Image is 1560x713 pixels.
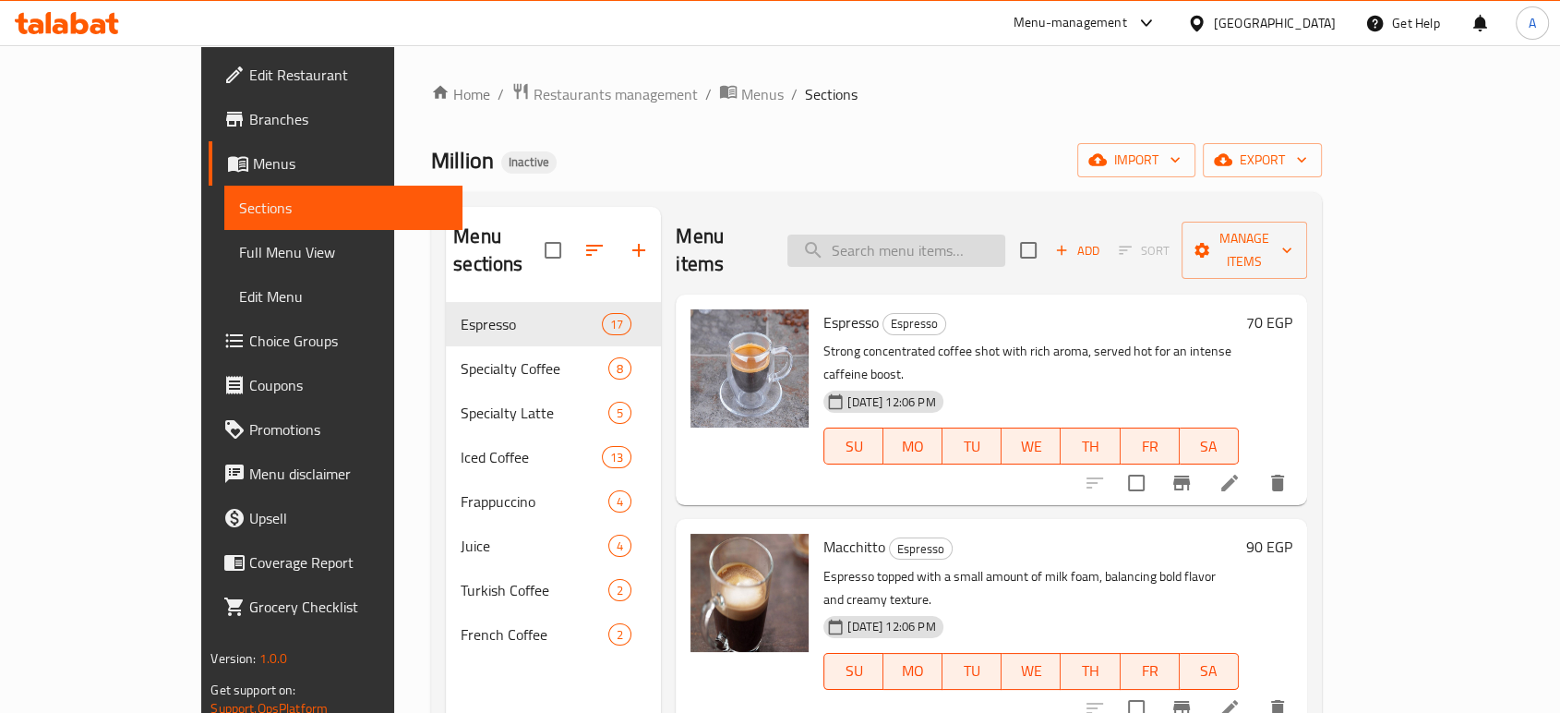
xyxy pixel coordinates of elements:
button: TH [1061,428,1120,465]
button: delete [1255,461,1300,505]
input: search [787,235,1005,267]
span: WE [1009,658,1053,684]
p: Espresso topped with a small amount of milk foam, balancing bold flavor and creamy texture. [823,565,1238,611]
span: TU [950,433,994,460]
p: Strong concentrated coffee shot with rich aroma, served hot for an intense caffeine boost. [823,340,1238,386]
div: Espresso [882,313,946,335]
li: / [791,83,798,105]
a: Choice Groups [209,319,462,363]
div: Juice [461,535,608,557]
a: Edit Menu [224,274,462,319]
span: Menu disclaimer [249,463,447,485]
button: export [1203,143,1322,177]
span: Manage items [1196,227,1292,273]
a: Menus [719,82,784,106]
img: Macchitto [690,534,809,652]
span: Select section [1009,231,1048,270]
div: Juice4 [446,524,661,568]
h6: 90 EGP [1246,534,1292,560]
span: Sections [805,83,858,105]
span: Coupons [249,374,447,396]
span: WE [1009,433,1053,460]
span: Espresso [890,538,952,560]
div: items [608,535,631,557]
span: import [1092,149,1181,172]
span: Choice Groups [249,330,447,352]
span: 13 [603,449,630,466]
span: 4 [609,538,630,555]
span: SU [832,658,876,684]
span: Select all sections [534,231,572,270]
div: Inactive [501,151,557,174]
span: [DATE] 12:06 PM [840,393,942,411]
span: Add item [1048,236,1107,265]
a: Restaurants management [511,82,698,106]
div: Espresso [889,538,953,560]
div: Specialty Coffee8 [446,346,661,391]
span: SA [1187,658,1231,684]
span: FR [1128,658,1172,684]
span: SU [832,433,876,460]
li: / [498,83,504,105]
button: Add [1048,236,1107,265]
span: 4 [609,493,630,511]
button: FR [1121,428,1180,465]
button: FR [1121,653,1180,690]
button: SA [1180,428,1239,465]
span: 5 [609,405,630,422]
button: SU [823,653,883,690]
span: Iced Coffee [461,446,602,468]
a: Menus [209,141,462,186]
button: MO [883,653,942,690]
span: MO [891,658,935,684]
span: Add [1052,240,1102,261]
a: Menu disclaimer [209,452,462,496]
h6: 70 EGP [1246,309,1292,335]
span: FR [1128,433,1172,460]
span: Inactive [501,154,557,170]
span: Specialty Latte [461,402,608,424]
div: Menu-management [1014,12,1127,34]
span: Branches [249,108,447,130]
span: Turkish Coffee [461,579,608,601]
span: Version: [210,647,256,671]
div: items [608,357,631,380]
button: WE [1002,428,1061,465]
button: MO [883,428,942,465]
span: Sections [239,197,447,219]
span: Restaurants management [534,83,698,105]
button: Add section [617,228,661,272]
div: Frappuccino [461,490,608,513]
li: / [705,83,712,105]
span: Espresso [883,313,945,334]
span: Grocery Checklist [249,596,447,618]
div: Specialty Latte5 [446,391,661,435]
span: Select to update [1117,464,1156,502]
a: Grocery Checklist [209,585,462,629]
span: Menus [741,83,784,105]
span: A [1529,13,1536,33]
span: TU [950,658,994,684]
button: Manage items [1182,222,1307,279]
span: export [1218,149,1307,172]
span: Full Menu View [239,241,447,263]
div: items [608,579,631,601]
a: Promotions [209,407,462,452]
div: items [608,623,631,646]
span: Select section first [1107,236,1182,265]
div: Espresso17 [446,302,661,346]
span: Get support on: [210,678,295,702]
button: Branch-specific-item [1159,461,1204,505]
div: items [602,313,631,335]
button: import [1077,143,1195,177]
nav: Menu sections [446,295,661,664]
span: 2 [609,626,630,644]
a: Coverage Report [209,540,462,585]
div: [GEOGRAPHIC_DATA] [1214,13,1336,33]
span: TH [1068,433,1112,460]
span: Million [431,139,494,181]
span: French Coffee [461,623,608,646]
